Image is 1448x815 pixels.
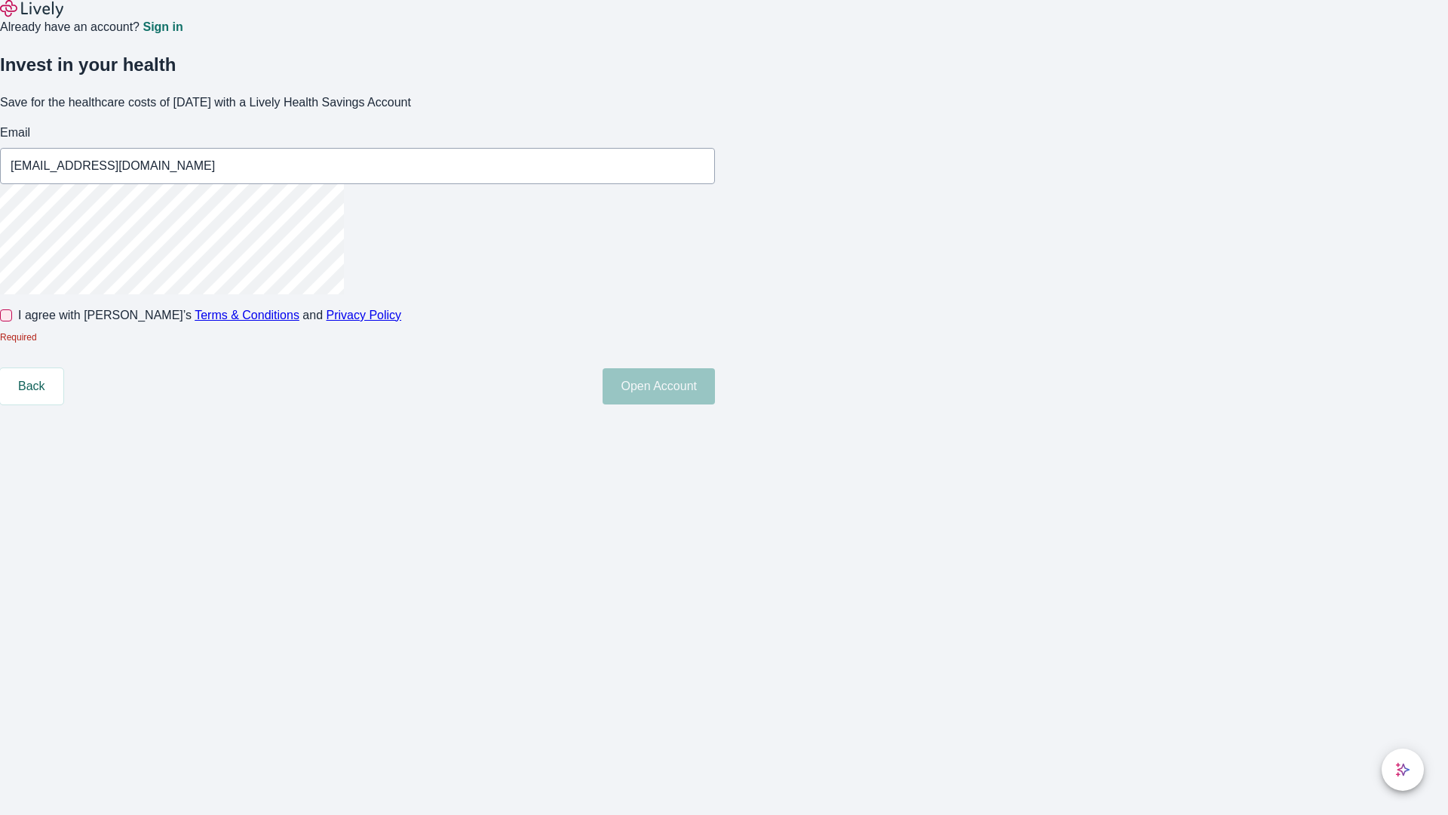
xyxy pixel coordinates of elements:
[327,309,402,321] a: Privacy Policy
[1382,749,1424,791] button: chat
[195,309,299,321] a: Terms & Conditions
[18,306,401,324] span: I agree with [PERSON_NAME]’s and
[143,21,183,33] a: Sign in
[1395,762,1410,777] svg: Lively AI Assistant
